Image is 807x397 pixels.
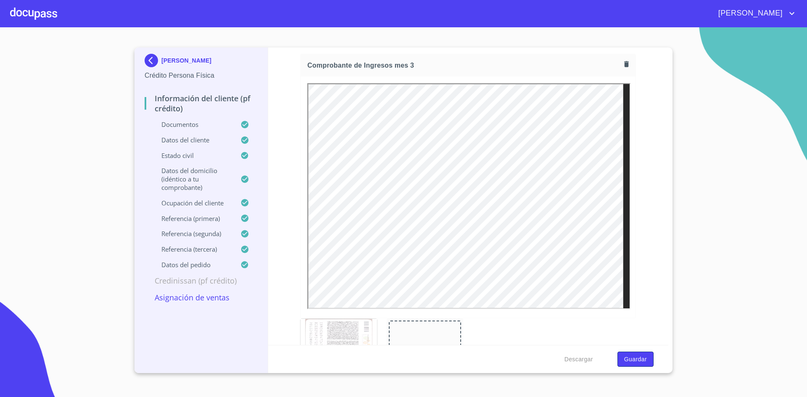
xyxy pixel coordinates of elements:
p: Información del cliente (PF crédito) [145,93,258,113]
p: Datos del domicilio (idéntico a tu comprobante) [145,166,240,192]
p: Datos del pedido [145,260,240,269]
p: [PERSON_NAME] [161,57,211,64]
button: Descargar [561,352,596,367]
p: Documentos [145,120,240,129]
p: Crédito Persona Física [145,71,258,81]
span: Guardar [624,354,647,365]
p: Referencia (tercera) [145,245,240,253]
p: Asignación de Ventas [145,292,258,302]
p: Credinissan (PF crédito) [145,276,258,286]
span: Comprobante de Ingresos mes 3 [307,61,621,70]
p: Referencia (primera) [145,214,240,223]
iframe: Comprobante de Ingresos mes 3 [307,83,630,309]
span: [PERSON_NAME] [712,7,787,20]
img: Docupass spot blue [145,54,161,67]
div: [PERSON_NAME] [145,54,258,71]
p: Estado Civil [145,151,240,160]
span: Descargar [564,354,593,365]
p: Datos del cliente [145,136,240,144]
p: Referencia (segunda) [145,229,240,238]
button: account of current user [712,7,797,20]
p: Ocupación del Cliente [145,199,240,207]
button: Guardar [617,352,654,367]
